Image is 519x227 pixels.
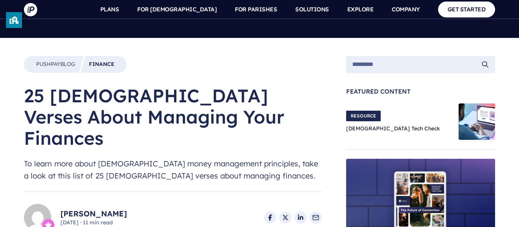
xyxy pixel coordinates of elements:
[36,61,60,67] span: Pushpay
[89,61,114,68] a: Finance
[24,158,322,182] span: To learn more about [DEMOGRAPHIC_DATA] money management principles, take a look at this list of 2...
[36,61,75,68] a: PushpayBlog
[346,125,440,132] a: [DEMOGRAPHIC_DATA] Tech Check
[80,219,81,226] span: ·
[438,2,495,17] a: GET STARTED
[279,211,291,224] a: Share on X
[6,12,22,28] button: privacy banner
[60,219,127,227] span: [DATE] 11 min read
[346,88,495,94] span: Featured Content
[346,111,381,121] span: RESOURCE
[24,85,322,149] h1: 25 [DEMOGRAPHIC_DATA] Verses About Managing Your Finances
[459,103,495,140] img: Church Tech Check Blog Hero Image
[310,211,322,224] a: Share via Email
[60,208,127,219] a: [PERSON_NAME]
[294,211,307,224] a: Share on LinkedIn
[264,211,276,224] a: Share on Facebook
